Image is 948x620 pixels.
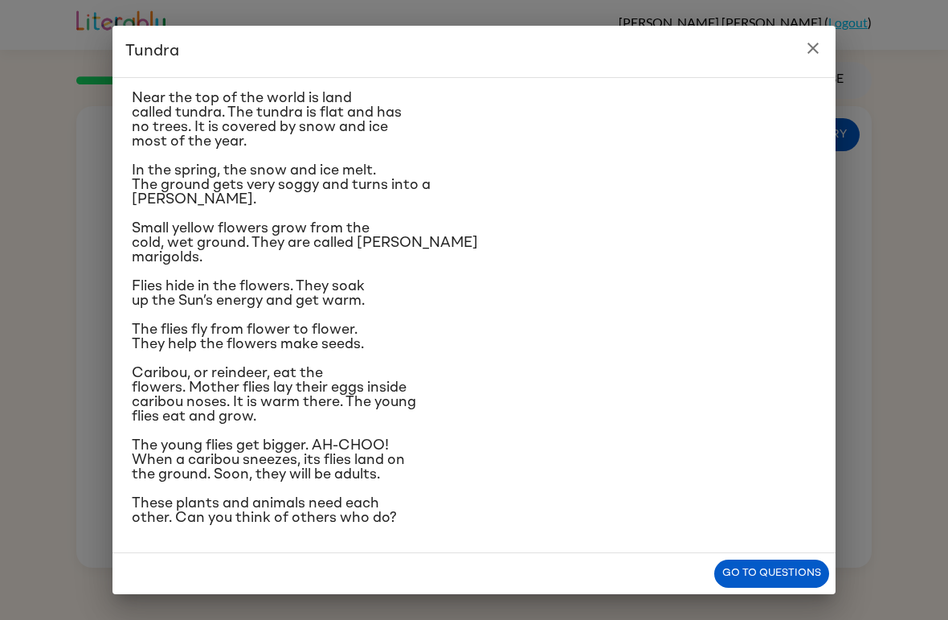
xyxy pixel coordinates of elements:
[132,279,365,308] span: Flies hide in the flowers. They soak up the Sun’s energy and get warm.
[132,163,431,207] span: In the spring, the snow and ice melt. The ground gets very soggy and turns into a [PERSON_NAME].
[132,438,405,482] span: The young flies get bigger. AH-CHOO! When a caribou sneezes, its flies land on the ground. Soon, ...
[797,32,829,64] button: close
[714,560,829,588] button: Go to questions
[112,26,836,77] h2: Tundra
[132,221,478,265] span: Small yellow flowers grow from the cold, wet ground. They are called [PERSON_NAME] marigolds.
[132,496,397,525] span: These plants and animals need each other. Can you think of others who do?
[132,322,364,351] span: The flies fly from flower to flower. They help the flowers make seeds.
[132,91,402,149] span: Near the top of the world is land called tundra. The tundra is flat and has no trees. It is cover...
[132,366,416,424] span: Caribou, or reindeer, eat the flowers. Mother flies lay their eggs inside caribou noses. It is wa...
